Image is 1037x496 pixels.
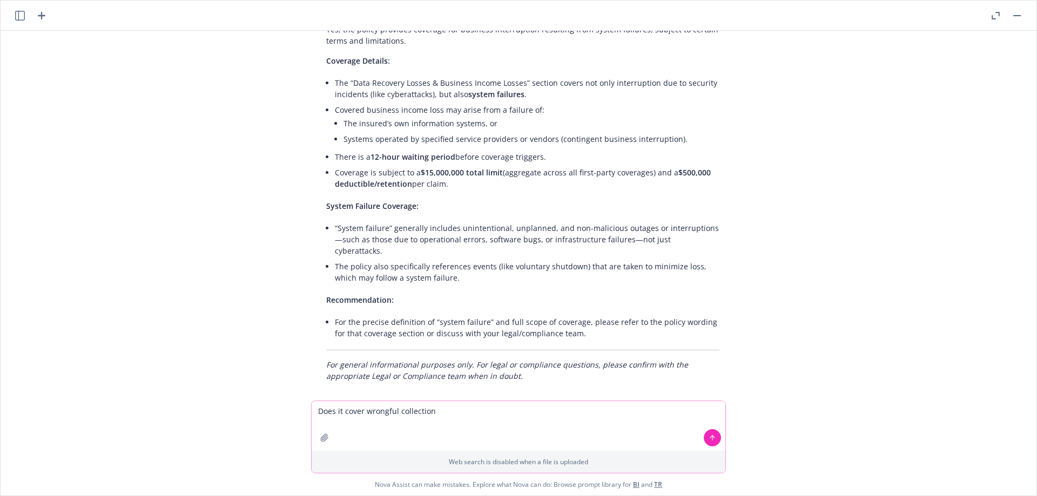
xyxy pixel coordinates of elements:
a: BI [633,480,639,489]
span: 12-hour waiting period [371,152,455,162]
li: Covered business income loss may arise from a failure of: [335,102,719,149]
p: Web search is disabled when a file is uploaded [318,457,719,466]
li: “System failure” generally includes unintentional, unplanned, and non-malicious outages or interr... [335,220,719,259]
span: $500,000 deductible/retention [335,167,711,189]
span: Nova Assist can make mistakes. Explore what Nova can do: Browse prompt library for and [375,473,662,495]
a: TR [654,480,662,489]
li: Systems operated by specified service providers or vendors (contingent business interruption). [344,131,719,147]
li: The policy also specifically references events (like voluntary shutdown) that are taken to minimi... [335,259,719,286]
span: system failures [468,89,524,99]
span: Recommendation: [326,295,394,305]
textarea: Does it cover wrongful collection [312,401,725,451]
p: Yes, the policy provides coverage for business interruption resulting from system failures, subje... [326,24,719,46]
li: Coverage is subject to a (aggregate across all first-party coverages) and a per claim. [335,165,719,192]
li: For the precise definition of “system failure” and full scope of coverage, please refer to the po... [335,314,719,341]
span: $15,000,000 total limit [421,167,503,178]
li: There is a before coverage triggers. [335,149,719,165]
span: System Failure Coverage: [326,201,419,211]
em: For general informational purposes only. For legal or compliance questions, please confirm with t... [326,359,688,381]
span: Coverage Details: [326,56,390,66]
li: The insured’s own information systems, or [344,115,719,131]
li: The “Data Recovery Losses & Business Income Losses” section covers not only interruption due to s... [335,75,719,102]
